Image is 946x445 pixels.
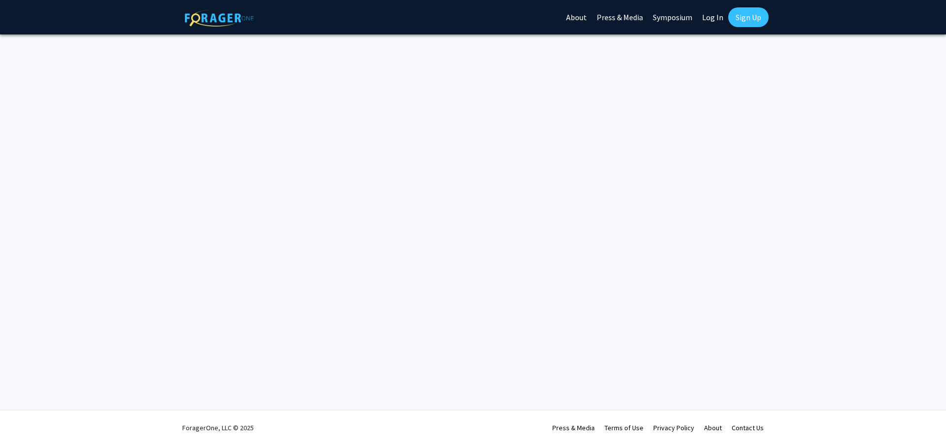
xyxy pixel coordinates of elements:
[732,423,764,432] a: Contact Us
[704,423,722,432] a: About
[605,423,643,432] a: Terms of Use
[728,7,769,27] a: Sign Up
[552,423,595,432] a: Press & Media
[653,423,694,432] a: Privacy Policy
[185,9,254,27] img: ForagerOne Logo
[182,411,254,445] div: ForagerOne, LLC © 2025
